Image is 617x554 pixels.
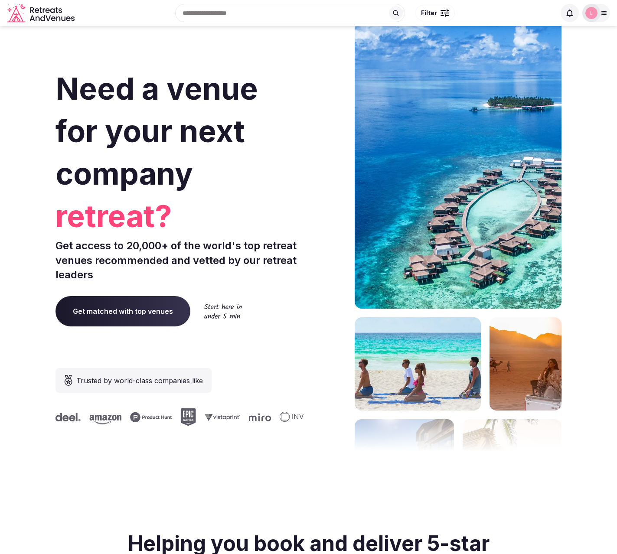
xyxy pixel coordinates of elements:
[421,9,437,17] span: Filter
[490,317,562,411] img: woman sitting in back of truck with camels
[34,413,59,421] svg: Deel company logo
[355,317,481,411] img: yoga on tropical beach
[204,303,242,319] img: Start here in under 5 min
[415,5,455,21] button: Filter
[228,413,250,421] svg: Miro company logo
[55,70,258,192] span: Need a venue for your next company
[55,238,305,282] p: Get access to 20,000+ of the world's top retreat venues recommended and vetted by our retreat lea...
[55,296,190,326] a: Get matched with top venues
[159,408,175,426] svg: Epic Games company logo
[258,412,306,422] svg: Invisible company logo
[76,375,203,386] span: Trusted by world-class companies like
[7,3,76,23] svg: Retreats and Venues company logo
[183,414,219,421] svg: Vistaprint company logo
[585,7,597,19] img: Luis Mereiles
[55,195,305,238] span: retreat?
[7,3,76,23] a: Visit the homepage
